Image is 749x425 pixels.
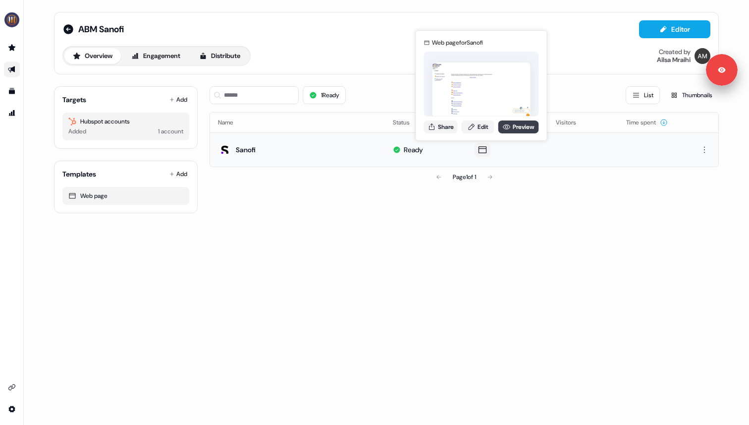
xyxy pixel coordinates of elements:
span: ABM Sanofi [78,23,124,35]
img: asset preview [432,62,531,118]
a: Go to outbound experience [4,61,20,77]
button: Name [218,114,245,131]
button: Share [424,121,458,133]
button: Add [167,167,189,181]
a: Editor [639,25,710,36]
div: Targets [62,95,86,105]
div: Ailsa Mraihi [657,56,691,64]
div: Ready [404,145,423,155]
button: Overview [64,48,121,64]
button: List [626,86,660,104]
img: Ailsa [695,48,710,64]
a: Go to attribution [4,105,20,121]
button: Distribute [191,48,249,64]
div: Web page for Sanofi [432,38,483,48]
button: Time spent [626,114,668,131]
div: Web page [68,191,183,201]
button: Thumbnails [664,86,719,104]
button: Status [393,114,422,131]
a: Preview [498,121,539,133]
div: Sanofi [236,145,256,155]
div: Page 1 of 1 [453,172,476,182]
a: Go to templates [4,83,20,99]
a: Go to prospects [4,40,20,56]
div: Added [68,126,86,136]
div: Created by [659,48,691,56]
a: Go to integrations [4,379,20,395]
button: Editor [639,20,710,38]
button: Visitors [556,114,588,131]
div: Templates [62,169,96,179]
button: 1Ready [303,86,346,104]
button: Engagement [123,48,189,64]
a: Go to integrations [4,401,20,417]
button: Add [167,93,189,107]
div: Hubspot accounts [68,117,183,126]
a: Edit [462,121,494,133]
div: 1 account [158,126,183,136]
